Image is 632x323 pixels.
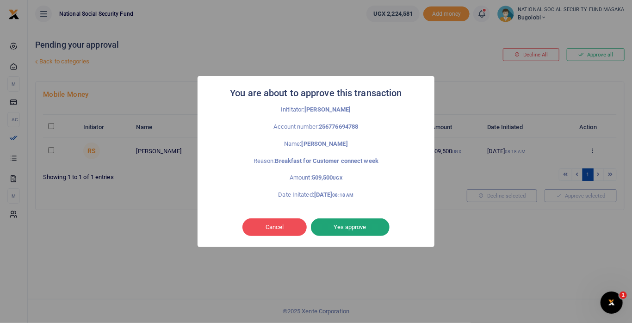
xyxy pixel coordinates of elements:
p: Date Initated: [218,190,414,200]
strong: 509,500 [312,174,342,181]
strong: [DATE] [314,191,353,198]
small: 08:18 AM [333,193,354,198]
p: Inititator: [218,105,414,115]
p: Reason: [218,156,414,166]
p: Name: [218,139,414,149]
p: Account number: [218,122,414,132]
button: Yes approve [311,218,390,236]
strong: [PERSON_NAME] [302,140,348,147]
iframe: Intercom live chat [601,292,623,314]
strong: Breakfast for Customer connect week [275,157,379,164]
small: UGX [333,175,342,180]
strong: 256776694788 [319,123,358,130]
p: Amount: [218,173,414,183]
strong: [PERSON_NAME] [304,106,351,113]
h2: You are about to approve this transaction [230,85,402,101]
span: 1 [620,292,627,299]
button: Cancel [242,218,307,236]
